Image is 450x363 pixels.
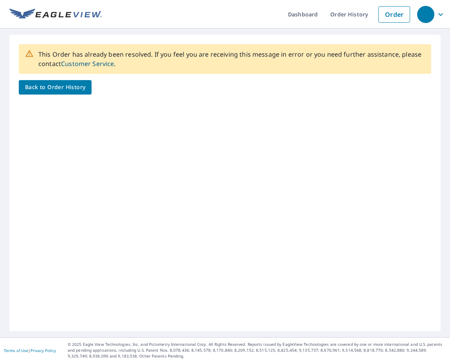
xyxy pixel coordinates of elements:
[4,348,28,353] a: Terms of Use
[68,342,446,359] p: © 2025 Eagle View Technologies, Inc. and Pictometry International Corp. All Rights Reserved. Repo...
[9,9,102,20] img: EV Logo
[378,6,410,23] a: Order
[19,80,92,95] a: Back to Order History
[25,82,85,92] span: Back to Order History
[4,348,56,353] p: |
[31,348,56,353] a: Privacy Policy
[61,59,114,68] a: Customer Service
[38,50,425,68] p: This Order has already been resolved. If you feel you are receiving this message in error or you ...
